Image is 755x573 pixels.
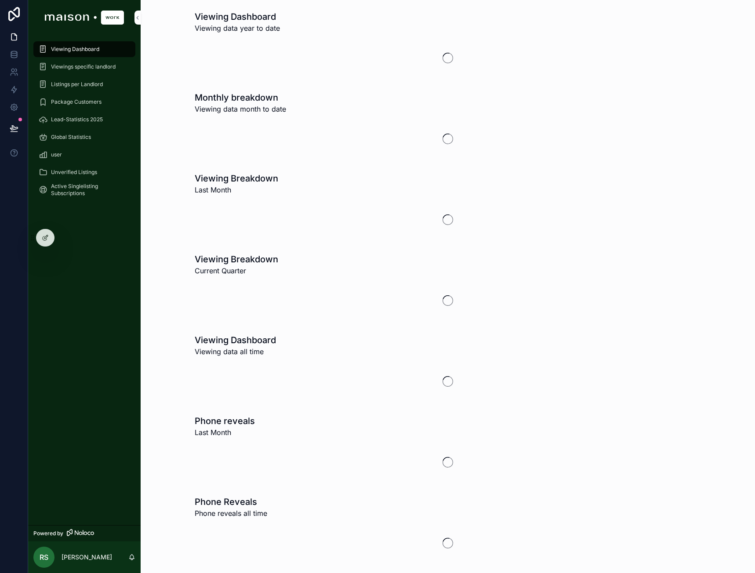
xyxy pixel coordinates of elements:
[195,334,276,346] h1: Viewing Dashboard
[51,116,103,123] span: Lead-Statistics 2025
[195,253,278,265] h1: Viewing Breakdown
[33,112,135,127] a: Lead-Statistics 2025
[195,104,286,114] span: Viewing data month to date
[195,265,278,276] span: Current Quarter
[51,81,103,88] span: Listings per Landlord
[195,346,276,357] span: Viewing data all time
[62,553,112,562] p: [PERSON_NAME]
[195,427,255,438] span: Last Month
[45,11,124,25] img: App logo
[51,183,127,197] span: Active Singlelisting Subscriptions
[195,11,280,23] h1: Viewing Dashboard
[33,129,135,145] a: Global Statistics
[28,35,141,209] div: scrollable content
[51,134,91,141] span: Global Statistics
[33,164,135,180] a: Unverified Listings
[195,508,267,519] span: Phone reveals all time
[33,94,135,110] a: Package Customers
[51,46,99,53] span: Viewing Dashboard
[33,530,63,537] span: Powered by
[195,496,267,508] h1: Phone Reveals
[51,98,102,105] span: Package Customers
[33,76,135,92] a: Listings per Landlord
[51,151,62,158] span: user
[195,172,278,185] h1: Viewing Breakdown
[51,169,97,176] span: Unverified Listings
[195,91,286,104] h1: Monthly breakdown
[195,415,255,427] h1: Phone reveals
[28,525,141,541] a: Powered by
[195,185,278,195] span: Last Month
[51,63,116,70] span: Viewings specific landlord
[195,23,280,33] span: Viewing data year to date
[33,182,135,198] a: Active Singlelisting Subscriptions
[33,147,135,163] a: user
[33,59,135,75] a: Viewings specific landlord
[33,41,135,57] a: Viewing Dashboard
[40,552,48,562] span: RS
